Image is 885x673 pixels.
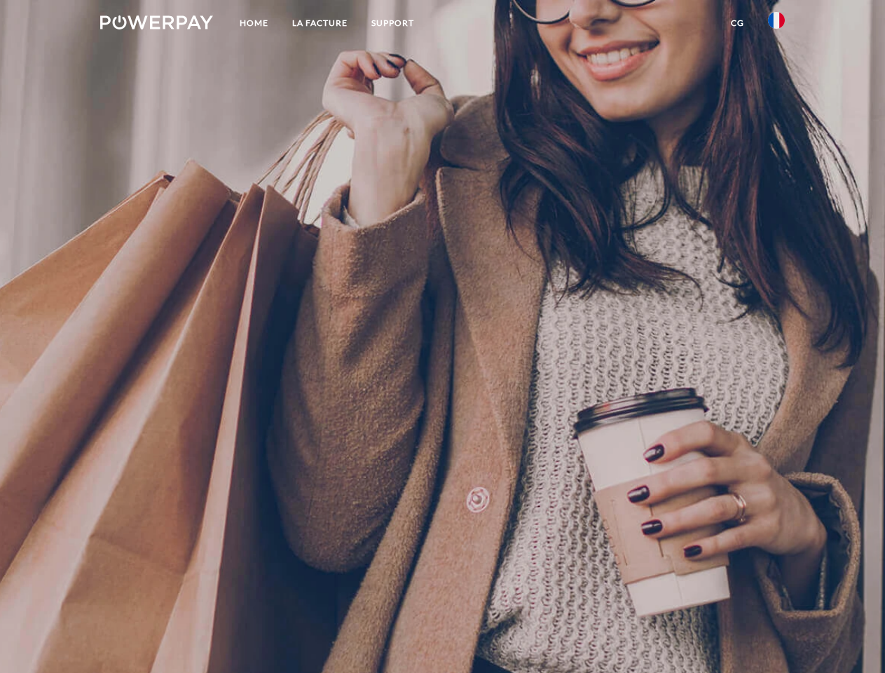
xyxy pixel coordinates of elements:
[768,12,785,29] img: fr
[719,11,756,36] a: CG
[280,11,359,36] a: LA FACTURE
[100,15,213,29] img: logo-powerpay-white.svg
[228,11,280,36] a: Home
[359,11,426,36] a: Support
